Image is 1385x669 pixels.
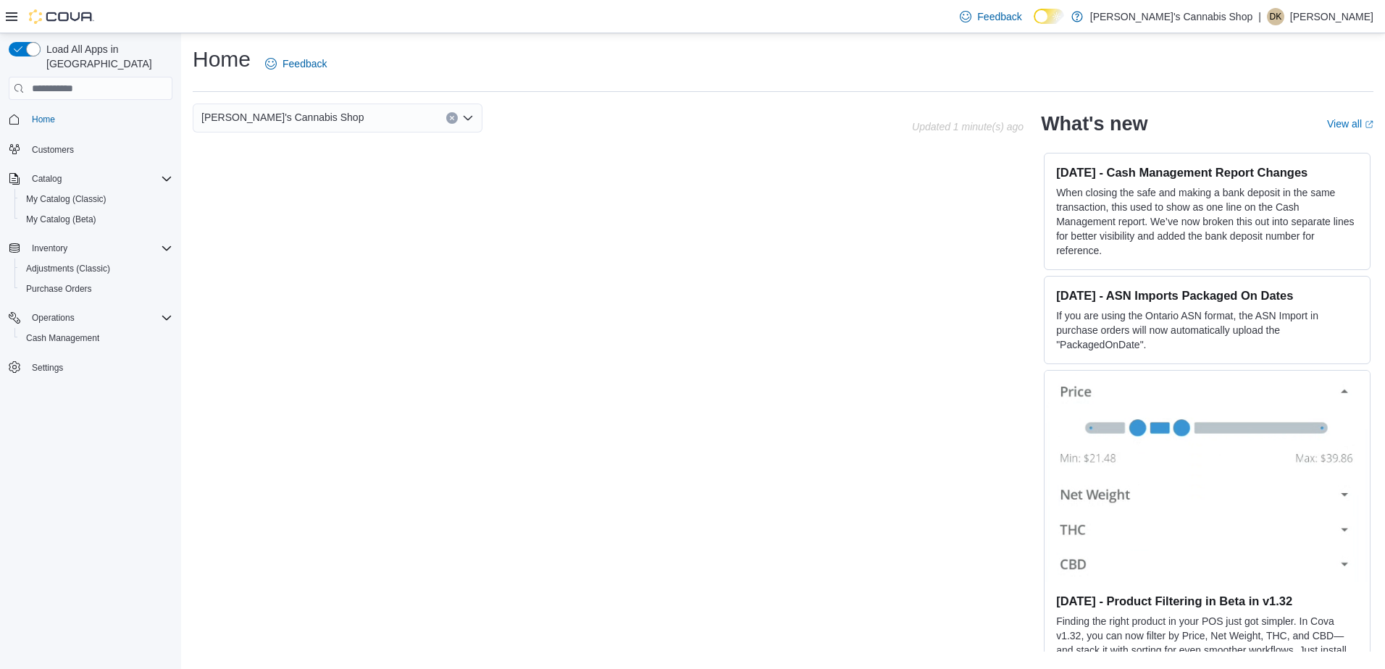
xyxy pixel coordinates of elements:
p: [PERSON_NAME] [1290,8,1373,25]
button: Cash Management [14,328,178,348]
span: Feedback [977,9,1021,24]
button: Customers [3,138,178,159]
span: Inventory [26,240,172,257]
div: David Kucharski [1267,8,1284,25]
a: Purchase Orders [20,280,98,298]
span: Cash Management [20,329,172,347]
span: Purchase Orders [26,283,92,295]
button: Catalog [26,170,67,188]
p: Updated 1 minute(s) ago [912,121,1024,132]
h3: [DATE] - Product Filtering in Beta in v1.32 [1056,594,1358,608]
button: Inventory [3,238,178,258]
span: My Catalog (Classic) [26,193,106,205]
nav: Complex example [9,103,172,416]
a: Feedback [259,49,332,78]
a: Adjustments (Classic) [20,260,116,277]
span: Feedback [283,56,327,71]
button: Clear input [446,112,458,124]
span: My Catalog (Beta) [20,211,172,228]
input: Dark Mode [1034,9,1064,24]
a: View allExternal link [1327,118,1373,130]
span: My Catalog (Classic) [20,190,172,208]
span: [PERSON_NAME]'s Cannabis Shop [201,109,364,126]
a: Settings [26,359,69,376]
button: My Catalog (Classic) [14,189,178,209]
p: If you are using the Ontario ASN format, the ASN Import in purchase orders will now automatically... [1056,308,1358,352]
p: [PERSON_NAME]'s Cannabis Shop [1090,8,1252,25]
a: My Catalog (Classic) [20,190,112,208]
span: Operations [26,309,172,327]
a: Home [26,111,61,128]
span: My Catalog (Beta) [26,214,96,225]
span: Load All Apps in [GEOGRAPHIC_DATA] [41,42,172,71]
span: Catalog [32,173,62,185]
button: Catalog [3,169,178,189]
button: Home [3,109,178,130]
h3: [DATE] - ASN Imports Packaged On Dates [1056,288,1358,303]
span: Adjustments (Classic) [20,260,172,277]
a: Feedback [954,2,1027,31]
button: Open list of options [462,112,474,124]
span: Customers [32,144,74,156]
span: Operations [32,312,75,324]
span: Purchase Orders [20,280,172,298]
button: Adjustments (Classic) [14,258,178,279]
button: Inventory [26,240,73,257]
span: DK [1270,8,1282,25]
h3: [DATE] - Cash Management Report Changes [1056,165,1358,180]
a: My Catalog (Beta) [20,211,102,228]
button: My Catalog (Beta) [14,209,178,230]
span: Home [26,110,172,128]
button: Operations [26,309,80,327]
button: Purchase Orders [14,279,178,299]
p: When closing the safe and making a bank deposit in the same transaction, this used to show as one... [1056,185,1358,258]
h2: What's new [1041,112,1147,135]
button: Operations [3,308,178,328]
span: Catalog [26,170,172,188]
a: Cash Management [20,329,105,347]
a: Customers [26,141,80,159]
span: Customers [26,140,172,158]
span: Home [32,114,55,125]
span: Cash Management [26,332,99,344]
span: Settings [26,358,172,376]
button: Settings [3,357,178,378]
img: Cova [29,9,94,24]
h1: Home [193,45,251,74]
span: Inventory [32,243,67,254]
span: Settings [32,362,63,374]
p: | [1258,8,1261,25]
span: Adjustments (Classic) [26,263,110,274]
svg: External link [1365,120,1373,129]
